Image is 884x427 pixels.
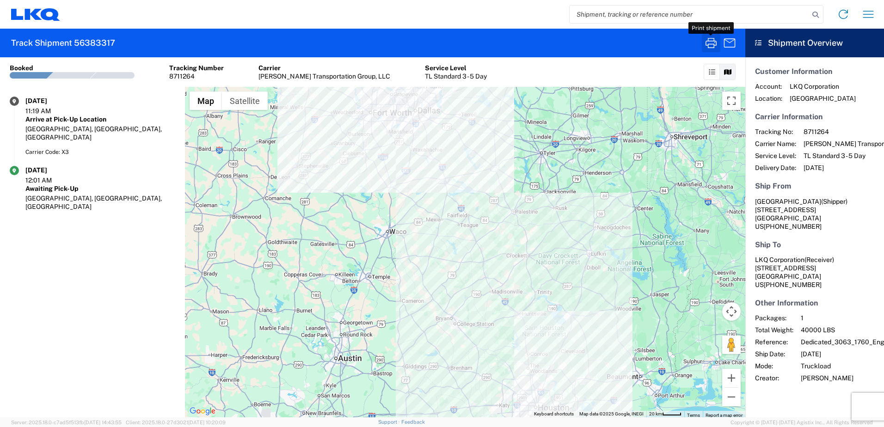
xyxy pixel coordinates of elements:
a: Report a map error [706,413,743,418]
span: [PHONE_NUMBER] [764,223,822,230]
span: Account: [755,82,782,91]
span: LKQ Corporation [790,82,856,91]
span: [DATE] 10:20:09 [188,420,226,425]
span: Carrier Name: [755,140,796,148]
span: Tracking No: [755,128,796,136]
h5: Carrier Information [755,112,874,121]
button: Keyboard shortcuts [534,411,574,417]
a: Support [378,419,401,425]
button: Map Scale: 20 km per 38 pixels [646,411,684,417]
header: Shipment Overview [745,29,884,57]
span: Total Weight: [755,326,793,334]
button: Map camera controls [722,302,741,321]
span: Delivery Date: [755,164,796,172]
button: Zoom out [722,388,741,406]
span: [PHONE_NUMBER] [764,281,822,288]
span: Reference: [755,338,793,346]
div: [DATE] [25,166,72,174]
span: Packages: [755,314,793,322]
h5: Other Information [755,299,874,307]
div: TL Standard 3 - 5 Day [425,72,487,80]
div: [DATE] [25,97,72,105]
span: Ship Date: [755,350,793,358]
span: (Receiver) [804,256,834,263]
span: Creator: [755,374,793,382]
span: [GEOGRAPHIC_DATA] [790,94,856,103]
address: [GEOGRAPHIC_DATA] US [755,256,874,289]
h5: Customer Information [755,67,874,76]
button: Drag Pegman onto the map to open Street View [722,335,741,354]
div: Carrier [258,64,390,72]
span: (Shipper) [821,198,847,205]
button: Show satellite imagery [222,91,268,110]
span: Location: [755,94,782,103]
div: Awaiting Pick-Up [25,184,175,193]
h5: Ship From [755,182,874,190]
button: Toggle fullscreen view [722,91,741,110]
div: 11:19 AM [25,107,72,115]
span: Service Level: [755,152,796,160]
span: Map data ©2025 Google, INEGI [579,411,644,416]
div: 8711264 [169,72,224,80]
span: Server: 2025.18.0-c7ad5f513fb [11,420,122,425]
h2: Track Shipment 56383317 [11,37,115,49]
div: Service Level [425,64,487,72]
a: Open this area in Google Maps (opens a new window) [187,405,218,417]
span: Mode: [755,362,793,370]
span: 20 km [649,411,662,416]
div: Booked [10,64,33,72]
a: Terms [687,413,700,418]
span: LKQ Corporation [STREET_ADDRESS] [755,256,834,272]
span: [GEOGRAPHIC_DATA] [755,198,821,205]
div: Carrier Code: X3 [25,148,175,156]
input: Shipment, tracking or reference number [570,6,809,23]
a: Feedback [401,419,425,425]
span: [STREET_ADDRESS] [755,206,816,213]
span: Copyright © [DATE]-[DATE] Agistix Inc., All Rights Reserved [731,418,873,427]
div: Arrive at Pick-Up Location [25,115,175,123]
div: [PERSON_NAME] Transportation Group, LLC [258,72,390,80]
div: [GEOGRAPHIC_DATA], [GEOGRAPHIC_DATA], [GEOGRAPHIC_DATA] [25,125,175,141]
button: Show street map [190,91,222,110]
div: [GEOGRAPHIC_DATA], [GEOGRAPHIC_DATA], [GEOGRAPHIC_DATA] [25,194,175,211]
img: Google [187,405,218,417]
div: 12:01 AM [25,176,72,184]
div: Tracking Number [169,64,224,72]
h5: Ship To [755,240,874,249]
span: [DATE] 14:43:55 [84,420,122,425]
address: [GEOGRAPHIC_DATA] US [755,197,874,231]
button: Zoom in [722,369,741,387]
span: Client: 2025.18.0-27d3021 [126,420,226,425]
